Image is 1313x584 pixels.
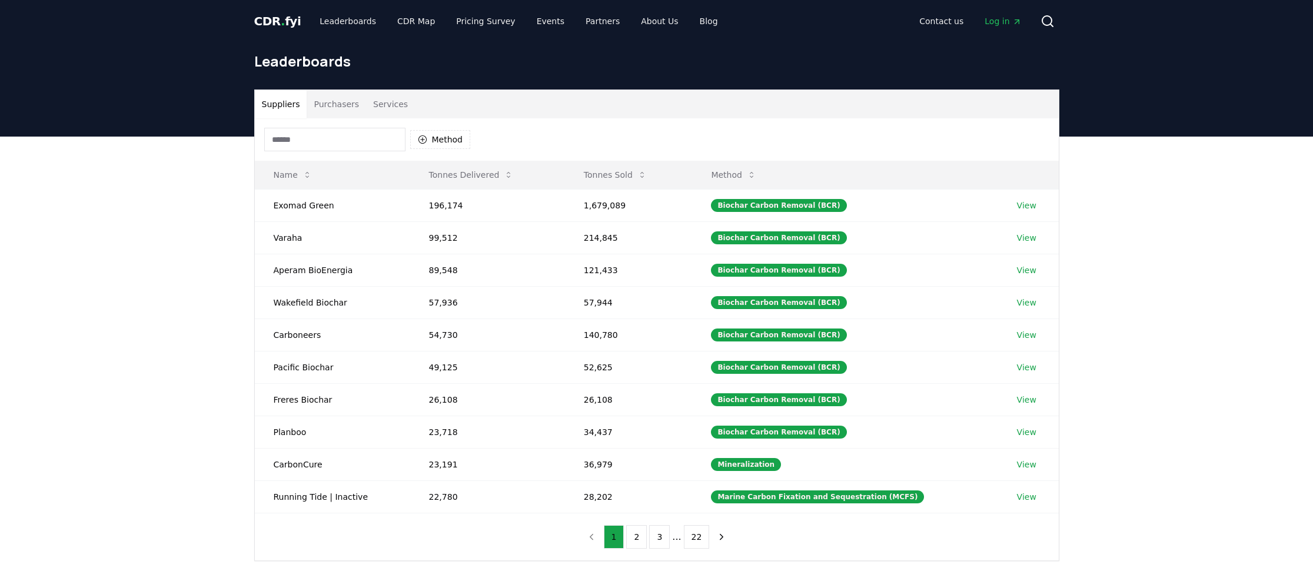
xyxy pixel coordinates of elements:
span: CDR fyi [254,14,301,28]
td: Exomad Green [255,189,410,221]
a: Leaderboards [310,11,385,32]
td: 22,780 [410,480,565,513]
button: next page [712,525,732,549]
button: Services [366,90,415,118]
div: Biochar Carbon Removal (BCR) [711,199,846,212]
td: Aperam BioEnergia [255,254,410,286]
td: 99,512 [410,221,565,254]
td: 23,718 [410,416,565,448]
a: View [1017,232,1036,244]
td: 23,191 [410,448,565,480]
h1: Leaderboards [254,52,1059,71]
button: Suppliers [255,90,307,118]
button: 1 [604,525,624,549]
td: Running Tide | Inactive [255,480,410,513]
div: Biochar Carbon Removal (BCR) [711,426,846,439]
a: View [1017,426,1036,438]
nav: Main [310,11,727,32]
div: Biochar Carbon Removal (BCR) [711,264,846,277]
div: Biochar Carbon Removal (BCR) [711,361,846,374]
td: Carboneers [255,318,410,351]
td: 54,730 [410,318,565,351]
button: 22 [684,525,710,549]
button: 2 [626,525,647,549]
td: 214,845 [565,221,693,254]
button: 3 [649,525,670,549]
div: Marine Carbon Fixation and Sequestration (MCFS) [711,490,924,503]
td: 121,433 [565,254,693,286]
button: Method [410,130,471,149]
a: Pricing Survey [447,11,524,32]
a: View [1017,394,1036,406]
td: Wakefield Biochar [255,286,410,318]
button: Name [264,163,321,187]
td: 34,437 [565,416,693,448]
td: Varaha [255,221,410,254]
a: CDR.fyi [254,13,301,29]
button: Purchasers [307,90,366,118]
td: 1,679,089 [565,189,693,221]
a: View [1017,491,1036,503]
a: View [1017,264,1036,276]
td: 140,780 [565,318,693,351]
button: Tonnes Delivered [420,163,523,187]
div: Biochar Carbon Removal (BCR) [711,393,846,406]
a: CDR Map [388,11,444,32]
td: 196,174 [410,189,565,221]
td: 52,625 [565,351,693,383]
a: Blog [690,11,727,32]
a: Events [527,11,574,32]
td: 26,108 [410,383,565,416]
div: Biochar Carbon Removal (BCR) [711,296,846,309]
nav: Main [910,11,1031,32]
td: 57,944 [565,286,693,318]
span: Log in [985,15,1021,27]
td: 36,979 [565,448,693,480]
li: ... [672,530,681,544]
button: Method [702,163,766,187]
td: Pacific Biochar [255,351,410,383]
td: 57,936 [410,286,565,318]
a: About Us [631,11,687,32]
td: 28,202 [565,480,693,513]
a: View [1017,329,1036,341]
div: Biochar Carbon Removal (BCR) [711,328,846,341]
a: Partners [576,11,629,32]
div: Mineralization [711,458,781,471]
a: Contact us [910,11,973,32]
td: 26,108 [565,383,693,416]
a: View [1017,297,1036,308]
td: Planboo [255,416,410,448]
a: View [1017,200,1036,211]
span: . [281,14,285,28]
a: View [1017,459,1036,470]
button: Tonnes Sold [574,163,656,187]
td: 89,548 [410,254,565,286]
td: 49,125 [410,351,565,383]
a: Log in [975,11,1031,32]
td: Freres Biochar [255,383,410,416]
div: Biochar Carbon Removal (BCR) [711,231,846,244]
td: CarbonCure [255,448,410,480]
a: View [1017,361,1036,373]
